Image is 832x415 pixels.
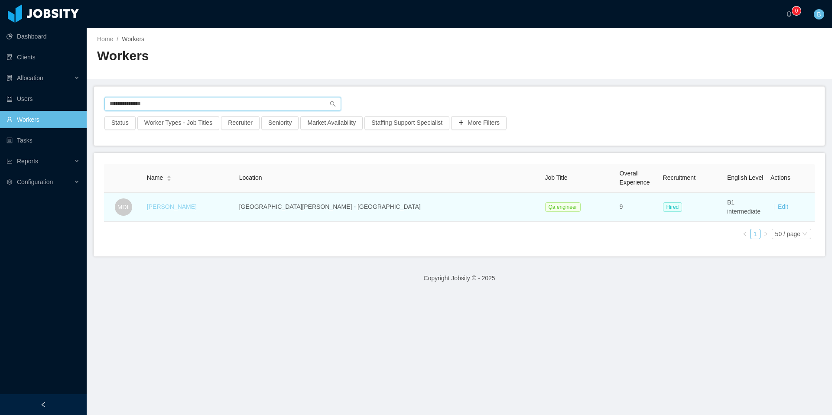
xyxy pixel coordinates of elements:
i: icon: solution [6,75,13,81]
span: Name [147,173,163,182]
h2: Workers [97,47,459,65]
span: Qa engineer [545,202,581,212]
button: Staffing Support Specialist [364,116,449,130]
footer: Copyright Jobsity © - 2025 [87,263,832,293]
i: icon: line-chart [6,158,13,164]
span: Configuration [17,178,53,185]
button: Seniority [261,116,299,130]
span: Job Title [545,174,568,181]
a: Home [97,36,113,42]
button: Market Availability [300,116,363,130]
a: [PERSON_NAME] [147,203,197,210]
span: Actions [770,174,790,181]
a: 1 [751,229,760,239]
a: icon: pie-chartDashboard [6,28,80,45]
button: Worker Types - Job Titles [137,116,219,130]
div: Sort [166,174,172,180]
i: icon: search [330,101,336,107]
span: Overall Experience [620,170,650,186]
span: Hired [663,202,682,212]
span: B [817,9,821,19]
a: icon: userWorkers [6,111,80,128]
td: [GEOGRAPHIC_DATA][PERSON_NAME] - [GEOGRAPHIC_DATA] [236,193,542,222]
span: English Level [727,174,763,181]
a: Edit [778,203,788,210]
div: 50 / page [775,229,800,239]
span: Allocation [17,75,43,81]
li: Previous Page [740,229,750,239]
span: Location [239,174,262,181]
td: B1 intermediate [724,193,767,222]
span: Recruitment [663,174,695,181]
a: icon: robotUsers [6,90,80,107]
i: icon: caret-up [167,175,172,177]
i: icon: left [742,231,747,237]
i: icon: right [763,231,768,237]
button: Recruiter [221,116,260,130]
button: icon: plusMore Filters [451,116,507,130]
button: Status [104,116,136,130]
i: icon: setting [6,179,13,185]
i: icon: down [802,231,807,237]
a: icon: profileTasks [6,132,80,149]
sup: 0 [792,6,801,15]
span: MDL [117,198,130,216]
span: Reports [17,158,38,165]
i: icon: caret-down [167,178,172,180]
li: Next Page [760,229,771,239]
i: icon: bell [786,11,792,17]
li: 1 [750,229,760,239]
span: / [117,36,118,42]
span: Workers [122,36,144,42]
td: 9 [616,193,660,222]
a: Hired [663,203,686,210]
a: icon: auditClients [6,49,80,66]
